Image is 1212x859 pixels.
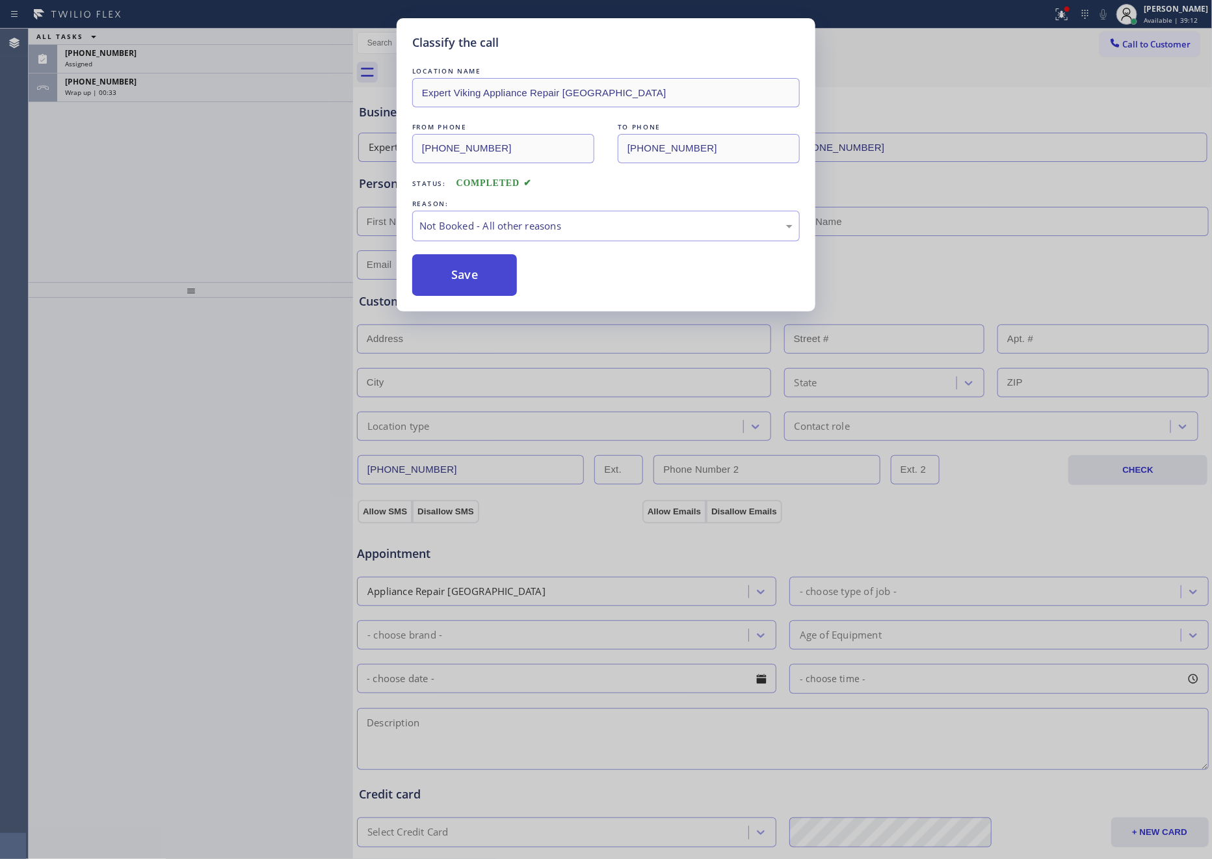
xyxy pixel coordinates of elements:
input: To phone [618,134,800,163]
div: TO PHONE [618,120,800,134]
input: From phone [412,134,594,163]
button: Save [412,254,517,296]
div: FROM PHONE [412,120,594,134]
span: Status: [412,179,446,188]
div: Not Booked - All other reasons [419,218,793,233]
div: LOCATION NAME [412,64,800,78]
div: REASON: [412,197,800,211]
h5: Classify the call [412,34,499,51]
span: COMPLETED [456,178,532,188]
